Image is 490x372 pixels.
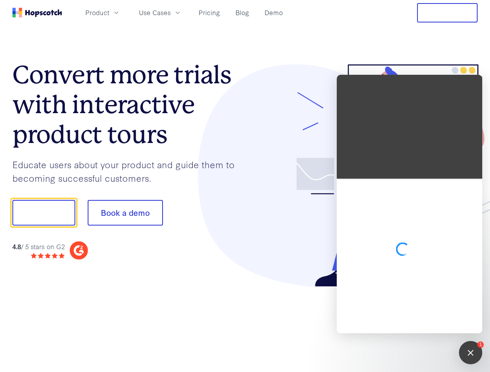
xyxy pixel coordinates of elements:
button: Product [81,6,125,19]
a: Pricing [196,6,223,19]
p: Educate users about your product and guide them to becoming successful customers. [12,158,245,184]
span: Use Cases [139,8,171,17]
strong: 4.8 [12,242,21,251]
div: 1 [477,341,484,348]
a: Blog [232,6,252,19]
button: Free Trial [417,3,478,22]
button: Book a demo [88,200,163,226]
button: Use Cases [134,6,186,19]
h1: Convert more trials with interactive product tours [12,60,245,149]
a: Demo [261,6,286,19]
span: Product [85,8,109,17]
a: Home [12,8,62,17]
button: Show me! [12,200,75,226]
div: / 5 stars on G2 [12,242,65,251]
